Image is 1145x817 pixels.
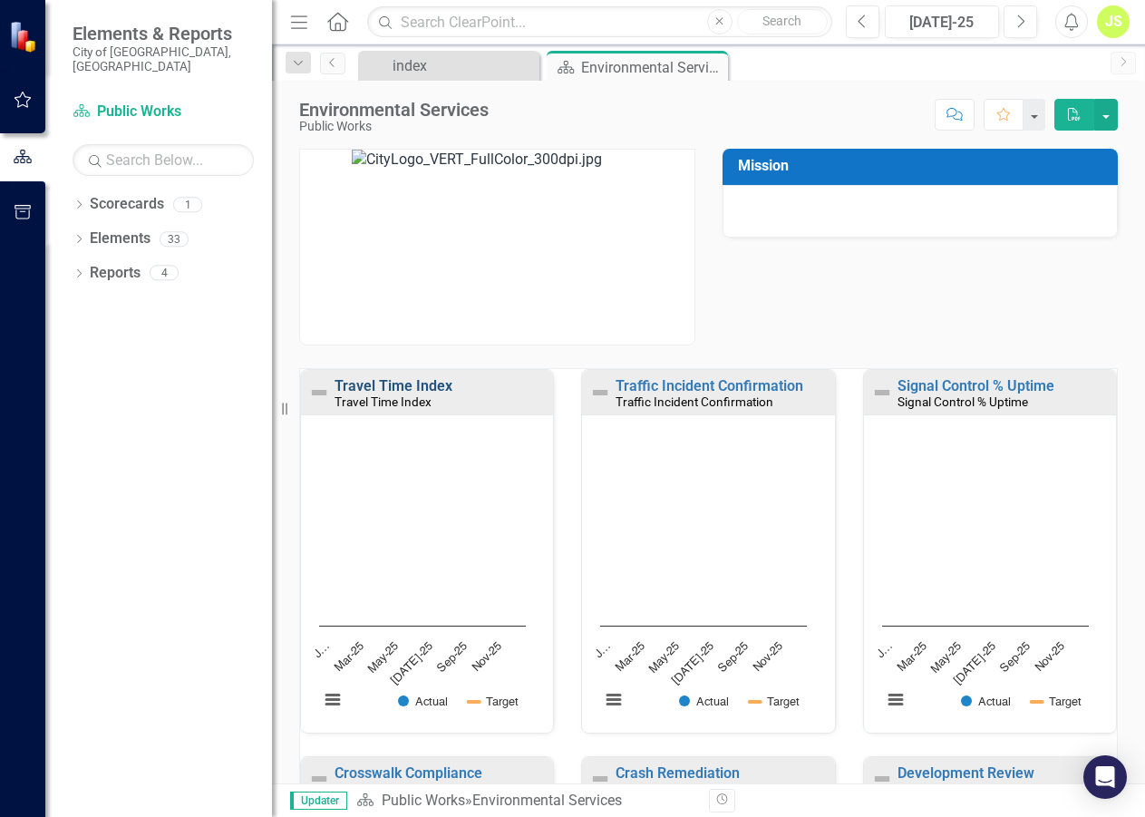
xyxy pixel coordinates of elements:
[601,687,626,713] button: View chart menu, Chart
[367,6,832,38] input: Search ClearPoint...
[883,687,908,713] button: View chart menu, Chart
[352,150,643,345] img: CityLogo_VERT_FullColor_300dpi.jpg
[589,768,611,790] img: Not Defined
[961,695,1011,708] button: Show Actual
[469,695,519,708] button: Show Target
[616,781,718,795] small: Crash Remediation
[898,394,1028,409] small: Signal Control % Uptime
[898,764,1034,782] a: Development Review
[320,687,345,713] button: View chart menu, Chart
[581,56,723,79] div: Environmental Services
[335,394,432,409] small: Travel Time Index
[591,433,825,728] div: Chart. Highcharts interactive chart.
[752,640,785,674] text: Nov-25
[738,158,1110,174] h3: Mission
[951,640,998,687] text: [DATE]-25
[471,640,504,674] text: Nov-25
[874,640,895,661] text: J…
[762,14,801,28] span: Search
[335,377,452,394] a: Travel Time Index
[435,640,470,675] text: Sep-25
[591,433,816,728] svg: Interactive chart
[73,44,254,74] small: City of [GEOGRAPHIC_DATA], [GEOGRAPHIC_DATA]
[891,12,993,34] div: [DATE]-25
[398,695,448,708] button: Show Actual
[363,54,535,77] a: index
[928,640,964,676] text: May-25
[885,5,999,38] button: [DATE]-25
[589,382,611,404] img: Not Defined
[750,695,800,708] button: Show Target
[737,9,828,34] button: Search
[679,695,729,708] button: Show Actual
[299,120,489,133] div: Public Works
[393,54,535,77] div: index
[896,640,929,674] text: Mar-25
[290,792,347,810] span: Updater
[90,194,164,215] a: Scorecards
[90,229,150,249] a: Elements
[871,382,893,404] img: Not Defined
[335,781,460,795] small: Crosswalk Compliance
[389,640,436,687] text: [DATE]-25
[1083,755,1127,799] div: Open Intercom Messenger
[173,197,202,212] div: 1
[160,231,189,247] div: 33
[310,433,544,728] div: Chart. Highcharts interactive chart.
[616,764,740,782] a: Crash Remediation
[614,640,647,674] text: Mar-25
[150,266,179,281] div: 4
[73,23,254,44] span: Elements & Reports
[312,640,333,661] text: J…
[898,377,1054,394] a: Signal Control % Uptime
[873,433,1107,728] div: Chart. Highcharts interactive chart.
[73,102,254,122] a: Public Works
[73,144,254,176] input: Search Below...
[670,640,717,687] text: [DATE]-25
[299,100,489,120] div: Environmental Services
[90,263,141,284] a: Reports
[382,792,465,809] a: Public Works
[1033,640,1067,674] text: Nov-25
[333,640,366,674] text: Mar-25
[335,764,482,782] a: Crosswalk Compliance
[9,21,41,53] img: ClearPoint Strategy
[616,377,803,394] a: Traffic Incident Confirmation
[472,792,622,809] div: Environmental Services
[1097,5,1130,38] button: JS
[616,394,773,409] small: Traffic Incident Confirmation
[873,433,1098,728] svg: Interactive chart
[647,640,683,676] text: May-25
[593,640,614,661] text: J…
[356,791,695,812] div: »
[310,433,535,728] svg: Interactive chart
[308,768,330,790] img: Not Defined
[366,640,402,676] text: May-25
[717,640,752,675] text: Sep-25
[1032,695,1082,708] button: Show Target
[998,640,1033,675] text: Sep-25
[871,768,893,790] img: Not Defined
[898,781,1011,795] small: Development Review
[308,382,330,404] img: Not Defined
